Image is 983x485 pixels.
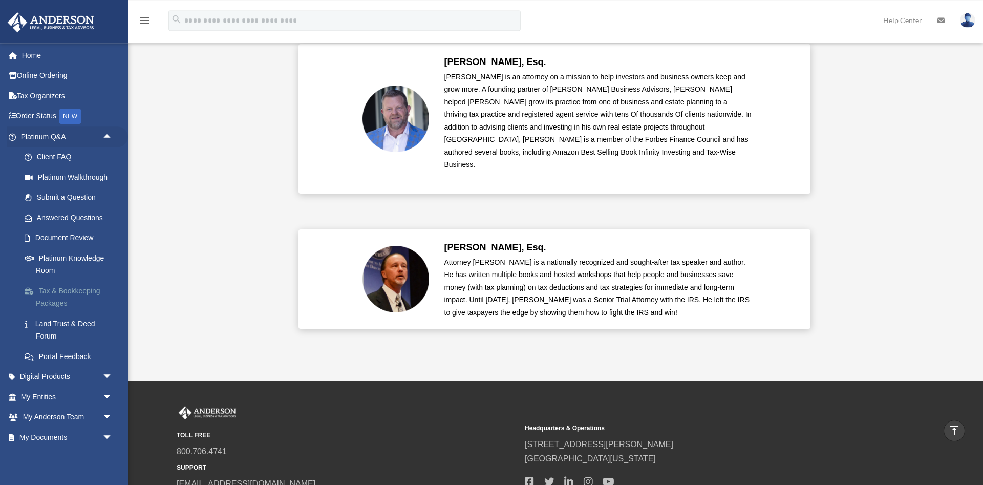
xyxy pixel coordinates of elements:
b: [PERSON_NAME], Esq. [444,57,546,67]
a: Home [7,45,128,66]
a: [GEOGRAPHIC_DATA][US_STATE] [525,454,656,463]
img: Toby-circle-head.png [362,86,429,152]
a: menu [138,18,151,27]
b: [PERSON_NAME], Esq. [444,242,546,252]
i: menu [138,14,151,27]
span: arrow_drop_down [102,387,123,408]
i: search [171,14,182,25]
a: Tax Organizers [7,86,128,106]
span: arrow_drop_down [102,367,123,388]
img: User Pic [960,13,975,28]
a: Digital Productsarrow_drop_down [7,367,128,387]
a: Submit a Question [14,187,128,208]
a: [STREET_ADDRESS][PERSON_NAME] [525,440,673,449]
a: My Entitiesarrow_drop_down [7,387,128,407]
a: Platinum Walkthrough [14,167,128,187]
a: Tax & Bookkeeping Packages [14,281,128,313]
i: vertical_align_top [948,424,960,436]
span: arrow_drop_down [102,407,123,428]
img: Anderson Advisors Platinum Portal [177,406,238,419]
p: [PERSON_NAME] is an attorney on a mission to help investors and business owners keep and grow mor... [444,71,752,171]
div: NEW [59,109,81,124]
a: Land Trust & Deed Forum [14,313,128,346]
a: My Documentsarrow_drop_down [7,427,128,448]
span: arrow_drop_down [102,448,123,469]
span: arrow_drop_up [102,126,123,147]
a: vertical_align_top [944,420,965,441]
a: Client FAQ [14,147,128,167]
div: Attorney [PERSON_NAME] is a nationally recognized and sought-after tax speaker and author. He has... [444,256,752,319]
a: Document Review [14,228,128,248]
small: TOLL FREE [177,430,518,441]
a: Platinum Q&Aarrow_drop_up [7,126,128,147]
small: SUPPORT [177,462,518,473]
a: 800.706.4741 [177,447,227,456]
img: Scott-Estill-Headshot.png [362,246,429,312]
a: Platinum Knowledge Room [14,248,128,281]
img: Anderson Advisors Platinum Portal [5,12,97,32]
a: Portal Feedback [14,346,128,367]
a: My Anderson Teamarrow_drop_down [7,407,128,428]
small: Headquarters & Operations [525,423,866,434]
a: Online Ordering [7,66,128,86]
a: Order StatusNEW [7,106,128,127]
span: arrow_drop_down [102,427,123,448]
a: Online Learningarrow_drop_down [7,448,128,468]
a: Answered Questions [14,207,128,228]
